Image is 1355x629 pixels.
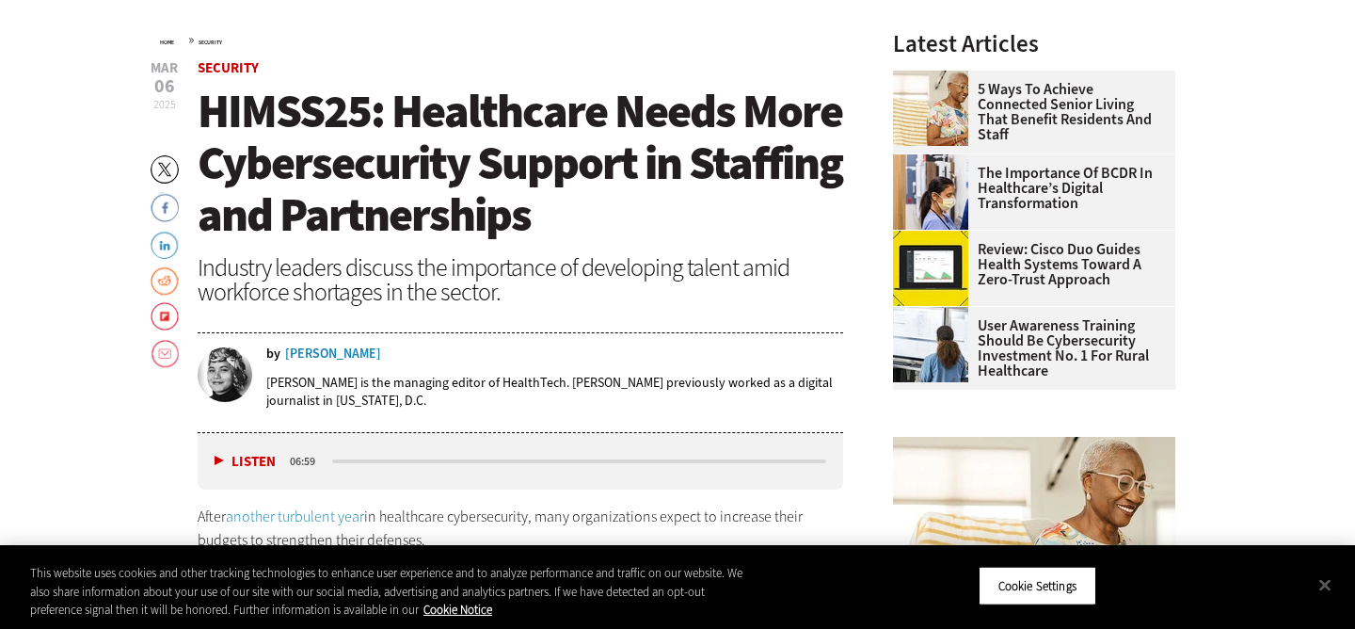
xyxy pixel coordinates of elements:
[30,564,745,620] div: This website uses cookies and other tracking technologies to enhance user experience and to analy...
[198,255,843,304] div: Industry leaders discuss the importance of developing talent amid workforce shortages in the sector.
[151,61,178,75] span: Mar
[287,453,329,470] div: duration
[1304,564,1346,605] button: Close
[893,307,968,382] img: Doctors reviewing information boards
[893,318,1164,379] a: User Awareness Training Should Be Cybersecurity Investment No. 1 for Rural Healthcare
[266,347,280,361] span: by
[893,154,978,169] a: Doctors reviewing tablet
[893,231,978,246] a: Cisco Duo
[198,433,843,490] div: media player
[215,455,276,469] button: Listen
[893,32,1175,56] h3: Latest Articles
[160,39,174,46] a: Home
[285,347,381,361] a: [PERSON_NAME]
[160,32,843,47] div: »
[893,82,1164,142] a: 5 Ways to Achieve Connected Senior Living That Benefit Residents and Staff
[893,166,1164,211] a: The Importance of BCDR in Healthcare’s Digital Transformation
[266,374,843,410] p: [PERSON_NAME] is the managing editor of HealthTech. [PERSON_NAME] previously worked as a digital ...
[893,71,968,146] img: Networking Solutions for Senior Living
[198,505,843,553] p: After in healthcare cybersecurity, many organizations expect to increase their budgets to strengt...
[226,507,364,526] a: another turbulent year
[198,347,252,402] img: Teta-Alim
[198,80,842,246] span: HIMSS25: Healthcare Needs More Cybersecurity Support in Staffing and Partnerships
[151,77,178,96] span: 06
[199,39,222,46] a: Security
[423,602,492,618] a: More information about your privacy
[893,307,978,322] a: Doctors reviewing information boards
[893,154,968,230] img: Doctors reviewing tablet
[198,58,259,77] a: Security
[893,71,978,86] a: Networking Solutions for Senior Living
[893,231,968,306] img: Cisco Duo
[979,566,1096,605] button: Cookie Settings
[893,242,1164,287] a: Review: Cisco Duo Guides Health Systems Toward a Zero-Trust Approach
[153,97,176,112] span: 2025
